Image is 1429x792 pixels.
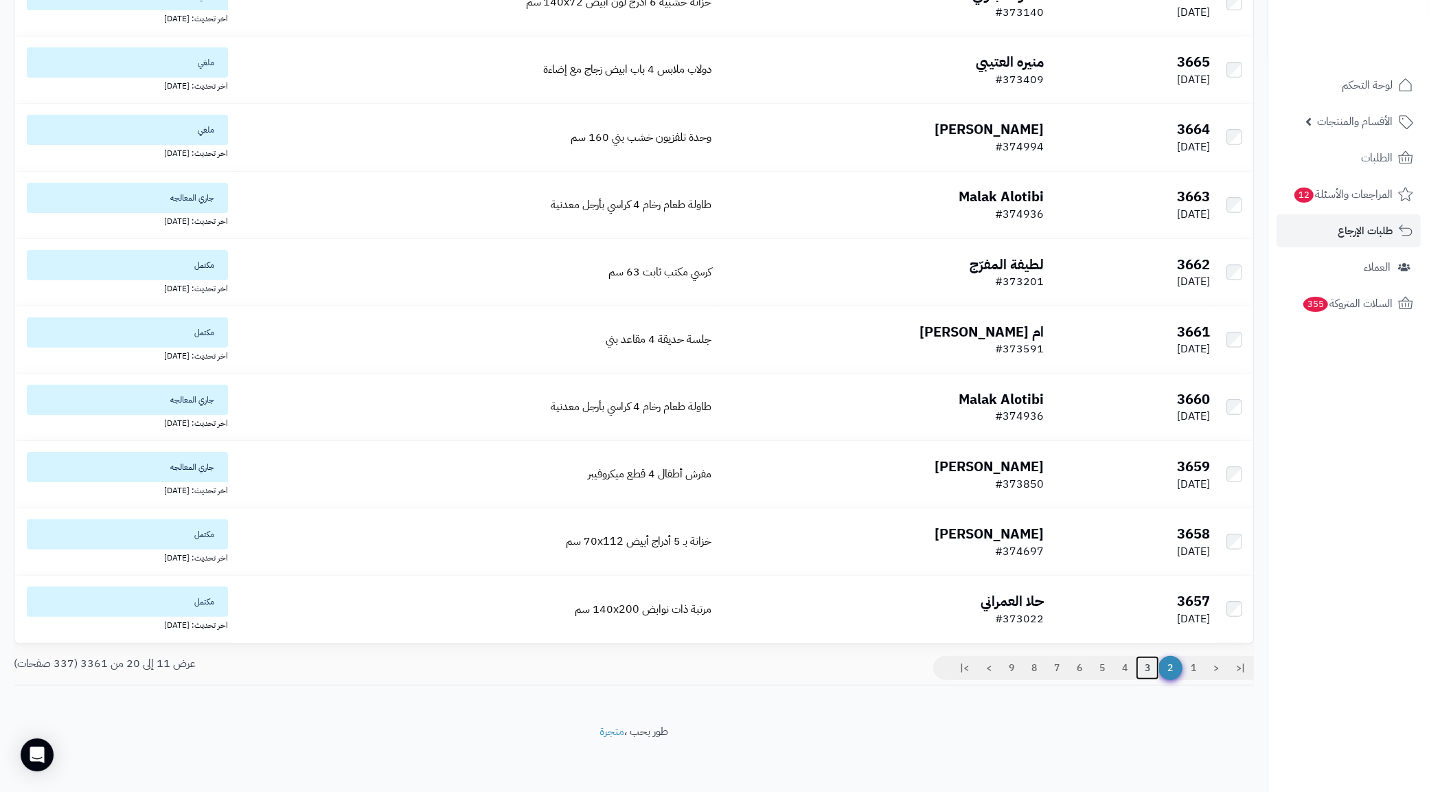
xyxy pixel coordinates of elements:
[1177,119,1210,139] b: 3664
[1342,76,1393,95] span: لوحة التحكم
[1177,389,1210,409] b: 3660
[1338,221,1393,240] span: طلبات الإرجاع
[935,119,1044,139] b: [PERSON_NAME]
[935,523,1044,544] b: [PERSON_NAME]
[1068,656,1091,681] a: 6
[3,656,634,672] div: عرض 11 إلى 20 من 3361 (337 صفحات)
[995,139,1044,155] span: #374994
[1177,341,1210,357] span: [DATE]
[1317,112,1393,131] span: الأقسام والمنتجات
[27,452,228,482] span: جاري المعالجه
[1204,656,1228,681] a: <
[1277,69,1421,102] a: لوحة التحكم
[1177,139,1210,155] span: [DATE]
[1090,656,1114,681] a: 5
[575,601,712,618] a: مرتبة ذات نوابض 140x200 سم
[20,415,228,429] div: اخر تحديث: [DATE]
[20,550,228,564] div: اخر تحديث: [DATE]
[20,10,228,25] div: اخر تحديث: [DATE]
[1022,656,1046,681] a: 8
[1277,214,1421,247] a: طلبات الإرجاع
[609,264,712,280] a: كرسي مكتب ثابت 63 سم
[606,331,712,348] a: جلسة حديقة 4 مقاعد بني
[27,385,228,415] span: جاري المعالجه
[995,206,1044,223] span: #374936
[951,656,978,681] a: >|
[1177,321,1210,342] b: 3661
[20,145,228,159] div: اخر تحديث: [DATE]
[20,280,228,295] div: اخر تحديث: [DATE]
[1177,611,1210,627] span: [DATE]
[1182,656,1205,681] a: 1
[567,533,712,550] a: خزانة بـ 5 أدراج أبيض ‎70x112 سم‏
[1177,523,1210,544] b: 3658
[1177,591,1210,611] b: 3657
[1177,273,1210,290] span: [DATE]
[599,723,624,740] a: متجرة
[20,348,228,362] div: اخر تحديث: [DATE]
[1293,185,1393,204] span: المراجعات والأسئلة
[27,250,228,280] span: مكتمل
[1177,456,1210,477] b: 3659
[995,611,1044,627] span: #373022
[1277,251,1421,284] a: العملاء
[995,341,1044,357] span: #373591
[970,254,1044,275] b: لطيفة المفرّج
[1277,287,1421,320] a: السلات المتروكة355
[1294,188,1314,203] span: 12
[1177,206,1210,223] span: [DATE]
[1361,148,1393,168] span: الطلبات
[1177,476,1210,493] span: [DATE]
[1277,142,1421,174] a: الطلبات
[981,591,1044,611] b: حلا العمراني
[976,52,1044,72] b: منيره العتيبي
[1045,656,1068,681] a: 7
[27,587,228,617] span: مكتمل
[1113,656,1136,681] a: 4
[20,78,228,92] div: اخر تحديث: [DATE]
[27,183,228,213] span: جاري المعالجه
[959,186,1044,207] b: Malak Alotibi
[995,476,1044,493] span: #373850
[1136,656,1159,681] a: 3
[1302,294,1393,313] span: السلات المتروكة
[1364,258,1391,277] span: العملاء
[1000,656,1023,681] a: 9
[1177,4,1210,21] span: [DATE]
[959,389,1044,409] b: Malak Alotibi
[20,213,228,227] div: اخر تحديث: [DATE]
[1177,71,1210,88] span: [DATE]
[588,466,712,482] a: مفرش أطفال 4 قطع ميكروفيبر
[995,4,1044,21] span: #373140
[544,61,712,78] a: دولاب ملابس 4 باب ابيض زجاج مع إضاءة
[21,738,54,771] div: Open Intercom Messenger
[1177,254,1210,275] b: 3662
[27,47,228,78] span: ملغي
[571,129,712,146] a: وحدة تلفزيون خشب بني 160 سم
[977,656,1001,681] a: >
[551,398,712,415] a: طاولة طعام رخام 4 كراسي بأرجل معدنية
[935,456,1044,477] b: [PERSON_NAME]
[1177,52,1210,72] b: 3665
[995,273,1044,290] span: #373201
[995,408,1044,425] span: #374936
[1277,178,1421,211] a: المراجعات والأسئلة12
[27,115,228,145] span: ملغي
[551,196,712,213] a: طاولة طعام رخام 4 كراسي بأرجل معدنية
[1227,656,1254,681] a: |<
[1177,186,1210,207] b: 3663
[20,617,228,631] div: اخر تحديث: [DATE]
[995,543,1044,560] span: #374697
[27,317,228,348] span: مكتمل
[919,321,1044,342] b: ام [PERSON_NAME]
[1303,297,1328,312] span: 355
